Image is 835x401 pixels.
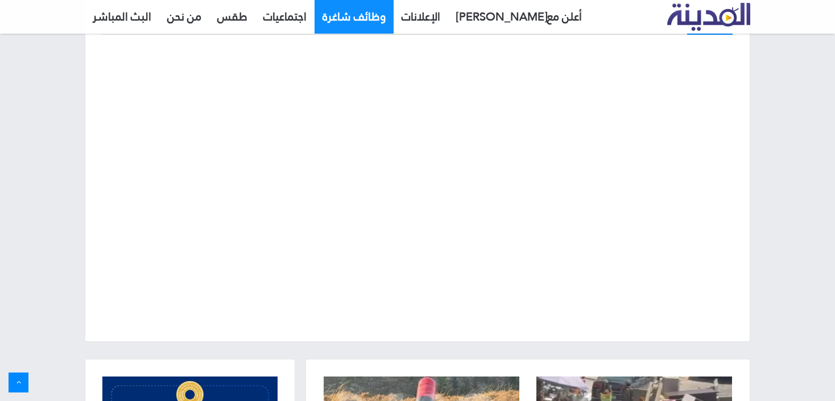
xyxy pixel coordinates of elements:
[667,3,751,31] img: تلفزيون المدينة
